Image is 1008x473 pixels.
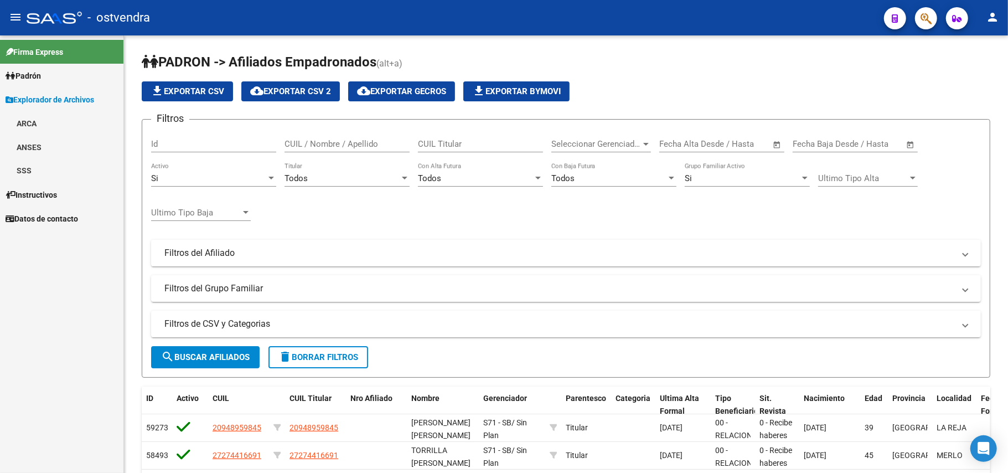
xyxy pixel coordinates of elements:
[151,240,981,266] mat-expansion-panel-header: Filtros del Afiliado
[616,394,650,403] span: Categoria
[6,213,78,225] span: Datos de contacto
[285,173,308,183] span: Todos
[463,81,570,101] button: Exportar Bymovi
[213,451,261,460] span: 27274416691
[278,350,292,363] mat-icon: delete
[660,449,706,462] div: [DATE]
[208,387,269,423] datatable-header-cell: CUIL
[177,394,199,403] span: Activo
[151,311,981,337] mat-expansion-panel-header: Filtros de CSV y Categorias
[290,394,332,403] span: CUIL Titular
[142,81,233,101] button: Exportar CSV
[551,139,641,149] span: Seleccionar Gerenciador
[892,394,926,403] span: Provincia
[241,81,340,101] button: Exportar CSV 2
[151,84,164,97] mat-icon: file_download
[161,352,250,362] span: Buscar Afiliados
[818,173,908,183] span: Ultimo Tipo Alta
[164,247,954,259] mat-panel-title: Filtros del Afiliado
[411,394,440,403] span: Nombre
[932,387,976,423] datatable-header-cell: Localidad
[213,394,229,403] span: CUIL
[715,418,767,465] span: 00 - RELACION DE DEPENDENCIA
[151,275,981,302] mat-expansion-panel-header: Filtros del Grupo Familiar
[376,58,402,69] span: (alt+a)
[793,139,829,149] input: Start date
[268,346,368,368] button: Borrar Filtros
[937,423,966,432] span: LA REJA
[146,451,168,460] span: 58493
[411,418,471,440] span: [PERSON_NAME] [PERSON_NAME]
[715,394,758,415] span: Tipo Beneficiario
[804,423,826,432] span: [DATE]
[705,139,759,149] input: End date
[611,387,655,423] datatable-header-cell: Categoria
[161,350,174,363] mat-icon: search
[771,138,784,151] button: Open calendar
[151,173,158,183] span: Si
[407,387,479,423] datatable-header-cell: Nombre
[290,451,338,460] span: 27274416691
[164,282,954,295] mat-panel-title: Filtros del Grupo Familiar
[865,394,882,403] span: Edad
[418,173,441,183] span: Todos
[759,394,786,415] span: Sit. Revista
[346,387,407,423] datatable-header-cell: Nro Afiliado
[479,387,545,423] datatable-header-cell: Gerenciador
[566,423,588,432] span: Titular
[561,387,611,423] datatable-header-cell: Parentesco
[483,418,511,427] span: S71 - SB
[350,394,392,403] span: Nro Afiliado
[213,423,261,432] span: 20948959845
[655,387,711,423] datatable-header-cell: Ultima Alta Formal
[472,86,561,96] span: Exportar Bymovi
[151,346,260,368] button: Buscar Afiliados
[87,6,150,30] span: - ostvendra
[892,423,967,432] span: [GEOGRAPHIC_DATA]
[250,86,331,96] span: Exportar CSV 2
[566,394,606,403] span: Parentesco
[660,394,699,415] span: Ultima Alta Formal
[146,394,153,403] span: ID
[904,138,917,151] button: Open calendar
[146,423,168,432] span: 59273
[839,139,892,149] input: End date
[566,451,588,460] span: Titular
[483,394,527,403] span: Gerenciador
[759,418,805,453] span: 0 - Recibe haberes regularmente
[151,86,224,96] span: Exportar CSV
[6,94,94,106] span: Explorador de Archivos
[804,451,826,460] span: [DATE]
[250,84,263,97] mat-icon: cloud_download
[892,451,967,460] span: [GEOGRAPHIC_DATA]
[164,318,954,330] mat-panel-title: Filtros de CSV y Categorias
[285,387,346,423] datatable-header-cell: CUIL Titular
[660,421,706,434] div: [DATE]
[986,11,999,24] mat-icon: person
[6,70,41,82] span: Padrón
[711,387,755,423] datatable-header-cell: Tipo Beneficiario
[142,387,172,423] datatable-header-cell: ID
[357,86,446,96] span: Exportar GECROS
[6,46,63,58] span: Firma Express
[865,423,873,432] span: 39
[937,451,963,460] span: MERLO
[970,435,997,462] div: Open Intercom Messenger
[6,189,57,201] span: Instructivos
[937,394,971,403] span: Localidad
[142,54,376,70] span: PADRON -> Afiliados Empadronados
[278,352,358,362] span: Borrar Filtros
[799,387,860,423] datatable-header-cell: Nacimiento
[357,84,370,97] mat-icon: cloud_download
[804,394,845,403] span: Nacimiento
[659,139,695,149] input: Start date
[888,387,932,423] datatable-header-cell: Provincia
[172,387,208,423] datatable-header-cell: Activo
[290,423,338,432] span: 20948959845
[151,111,189,126] h3: Filtros
[755,387,799,423] datatable-header-cell: Sit. Revista
[483,446,511,455] span: S71 - SB
[472,84,485,97] mat-icon: file_download
[151,208,241,218] span: Ultimo Tipo Baja
[551,173,575,183] span: Todos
